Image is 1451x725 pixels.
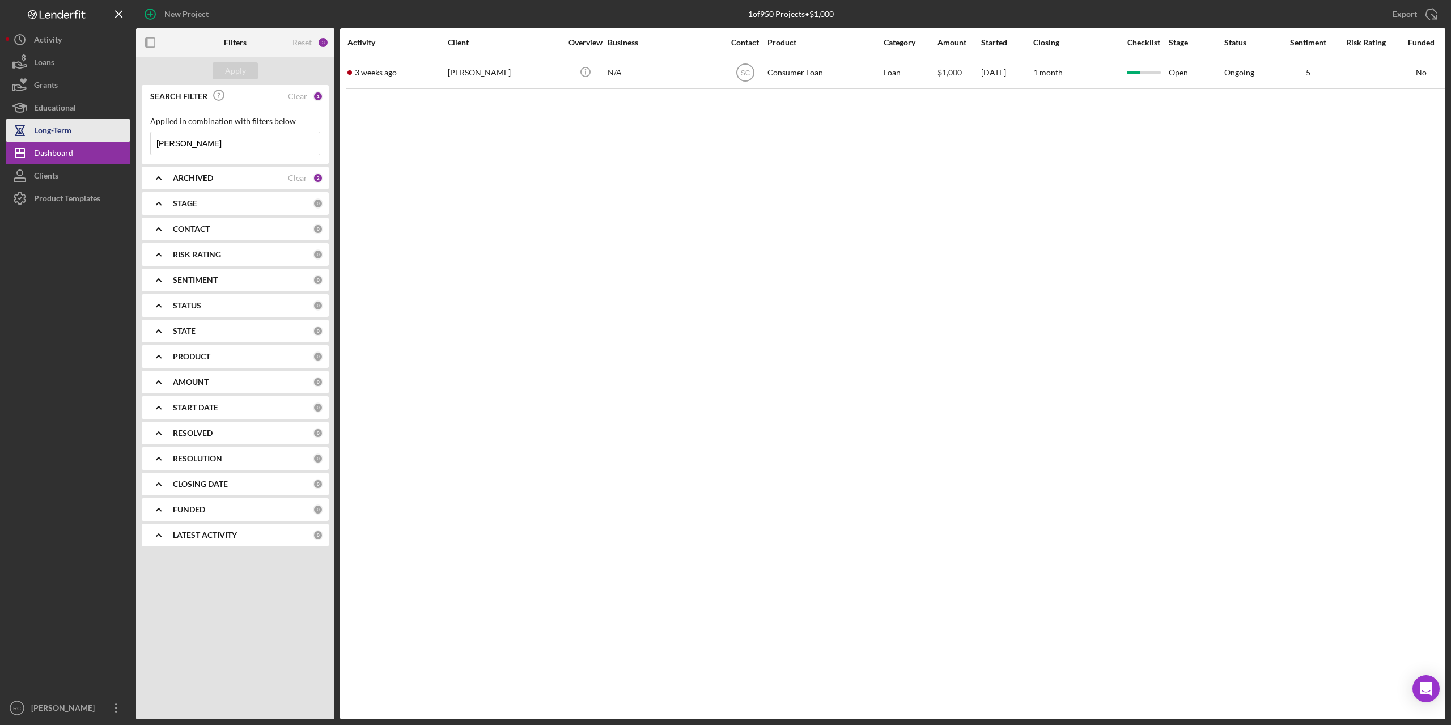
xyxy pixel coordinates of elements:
div: Category [884,38,936,47]
button: Dashboard [6,142,130,164]
button: Loans [6,51,130,74]
div: [PERSON_NAME] [448,58,561,88]
div: Educational [34,96,76,122]
div: Applied in combination with filters below [150,117,320,126]
div: N/A [608,58,721,88]
b: FUNDED [173,505,205,514]
b: Filters [224,38,247,47]
div: Grants [34,74,58,99]
button: Activity [6,28,130,51]
div: No [1395,68,1446,77]
div: Consumer Loan [767,58,881,88]
b: ARCHIVED [173,173,213,183]
div: 0 [313,530,323,540]
b: STATE [173,327,196,336]
b: RESOLVED [173,429,213,438]
div: Loans [34,51,54,77]
div: 0 [313,428,323,438]
b: CLOSING DATE [173,480,228,489]
button: Grants [6,74,130,96]
b: LATEST ACTIVITY [173,531,237,540]
div: 2 [313,173,323,183]
div: Long-Term [34,119,71,145]
button: Clients [6,164,130,187]
div: Product Templates [34,187,100,213]
div: 0 [313,224,323,234]
b: CONTACT [173,224,210,234]
text: SC [740,69,750,77]
div: Contact [724,38,766,47]
b: AMOUNT [173,378,209,387]
div: Loan [884,58,936,88]
b: RISK RATING [173,250,221,259]
div: 0 [313,249,323,260]
div: Started [981,38,1032,47]
time: 1 month [1033,67,1063,77]
div: 0 [313,504,323,515]
div: Clear [288,173,307,183]
b: STATUS [173,301,201,310]
div: 0 [313,198,323,209]
div: Funded [1395,38,1446,47]
div: Client [448,38,561,47]
div: Ongoing [1224,68,1254,77]
div: Status [1224,38,1279,47]
div: 1 [313,91,323,101]
b: PRODUCT [173,352,210,361]
div: 5 [1280,68,1337,77]
div: 0 [313,453,323,464]
div: Apply [225,62,246,79]
div: 0 [313,351,323,362]
button: Apply [213,62,258,79]
text: RC [13,705,21,711]
b: SEARCH FILTER [150,92,207,101]
div: Sentiment [1280,38,1337,47]
div: Amount [937,38,980,47]
button: RC[PERSON_NAME] [6,697,130,719]
div: Dashboard [34,142,73,167]
button: Educational [6,96,130,119]
div: Business [608,38,721,47]
div: 0 [313,402,323,413]
div: Product [767,38,881,47]
div: Open [1169,58,1223,88]
div: Clear [288,92,307,101]
div: 0 [313,326,323,336]
div: 0 [313,300,323,311]
div: Clients [34,164,58,190]
div: 3 [317,37,329,48]
div: 0 [313,275,323,285]
div: [PERSON_NAME] [28,697,102,722]
button: Export [1381,3,1445,26]
div: Reset [292,38,312,47]
div: 0 [313,377,323,387]
div: Overview [564,38,606,47]
div: Activity [347,38,447,47]
b: SENTIMENT [173,275,218,285]
div: Stage [1169,38,1223,47]
button: Product Templates [6,187,130,210]
div: 1 of 950 Projects • $1,000 [748,10,834,19]
div: Export [1393,3,1417,26]
div: Checklist [1119,38,1168,47]
div: $1,000 [937,58,980,88]
div: New Project [164,3,209,26]
div: Closing [1033,38,1118,47]
div: 0 [313,479,323,489]
div: [DATE] [981,58,1032,88]
b: START DATE [173,403,218,412]
div: Open Intercom Messenger [1412,675,1440,702]
b: RESOLUTION [173,454,222,463]
div: Risk Rating [1338,38,1394,47]
b: STAGE [173,199,197,208]
button: Long-Term [6,119,130,142]
time: 2025-08-09 17:31 [355,68,397,77]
